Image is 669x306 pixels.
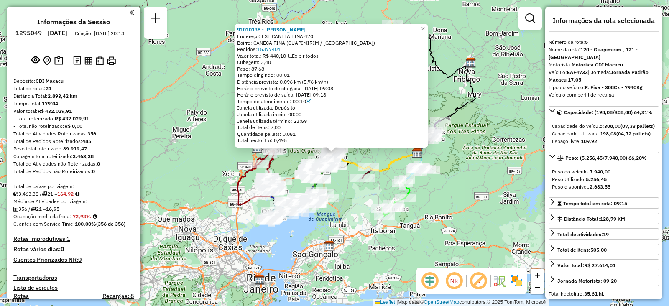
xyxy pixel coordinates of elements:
a: Tempo total em rota: 09:15 [549,197,659,209]
div: - Total roteirizado: [13,115,134,122]
a: Total de itens:505,00 [549,244,659,255]
h4: Rotas improdutivas: [13,235,134,242]
strong: 485 [82,138,91,144]
strong: CDI Macacu [36,78,64,84]
strong: R$ 432.029,91 [38,108,72,114]
h4: Clientes Priorizados NR: [13,256,134,263]
span: Peso: (5.256,45/7.940,00) 66,20% [565,155,647,161]
a: Clique aqui para minimizar o painel [130,8,134,17]
span: Peso: 87,68 [237,66,264,72]
div: Média de Atividades por viagem: [13,198,134,205]
div: Distância prevista: 0,096 km (5,76 km/h) [237,79,426,85]
div: Capacidade do veículo: [552,122,656,130]
strong: 3.463,38 [73,153,94,159]
a: Leaflet [375,299,395,305]
img: CDI Macacu [412,148,423,159]
strong: F. Fixa - 308Cx - 7940Kg [585,84,643,90]
button: Visualizar relatório de Roteirização [83,55,94,66]
div: Total de itens: 7,00 [237,124,426,131]
h6: 1295049 - [DATE] [15,29,67,37]
a: Zoom in [531,269,544,281]
strong: R$ 432.029,91 [55,115,89,122]
h4: Rotas vários dias: [13,246,134,253]
span: | [396,299,398,305]
div: Horário previsto de saída: [DATE] 09:18 [237,92,426,98]
strong: 16,95 [46,206,59,212]
strong: 505,00 [590,247,607,253]
div: Peso: (5.256,45/7.940,00) 66,20% [549,165,659,194]
strong: 1 [67,235,70,242]
strong: 19 [603,231,609,237]
span: Exibir rótulo [468,271,488,291]
div: Horário previsto de chegada: [DATE] 09:08 [237,85,426,92]
div: Veículo com perfil de recarga [549,91,659,99]
a: Capacidade: (198,08/308,00) 64,31% [549,106,659,117]
strong: 2.683,55 [590,184,610,190]
span: Peso do veículo: [552,168,610,175]
div: Tipo do veículo: [549,84,659,91]
img: Exibir/Ocultar setores [510,274,523,288]
strong: 179:04 [42,100,58,107]
strong: 7.940,00 [590,168,610,175]
button: Imprimir Rotas [105,55,117,67]
span: Cubagem: 3,40 [237,59,271,65]
div: Quantidade pallets: 0,081 [237,131,426,138]
i: Meta Caixas/viagem: 221,80 Diferença: -56,88 [75,191,79,196]
strong: 35,61 hL [584,291,604,297]
div: Total hectolitro: 0,495 [237,137,426,144]
span: + [535,270,540,280]
strong: 164,92 [57,191,74,197]
strong: (356 de 356) [96,221,125,227]
div: 356 / 21 = [13,205,134,213]
strong: R$ 27.614,01 [584,262,615,268]
h4: Informações da Sessão [37,18,110,26]
div: Endereço: EST CANELA FINA 470 [237,33,426,40]
div: Total hectolitro: [549,290,659,298]
strong: (07,33 pallets) [620,123,655,129]
div: Valor total: R$ 440,10 [237,53,426,59]
a: Nova sessão e pesquisa [147,10,164,29]
img: CDD Niterói [324,240,335,251]
span: Clientes com Service Time: [13,221,75,227]
img: Fluxo de ruas [493,274,506,288]
a: Valor total:R$ 27.614,01 [549,259,659,270]
button: Painel de Sugestão [53,54,65,67]
strong: 5.256,45 [586,176,607,182]
div: Total de Atividades não Roteirizadas: [13,160,134,168]
a: 91010138 - [PERSON_NAME] [237,26,306,33]
i: Total de rotas [31,207,36,212]
div: Tempo de atendimento: 00:10 [237,98,426,105]
strong: 0 [78,256,82,263]
strong: 356 [87,130,96,137]
div: Cubagem total roteirizado: [13,153,134,160]
strong: 100,00% [75,221,96,227]
div: Espaço livre: [552,138,656,145]
button: Centralizar mapa no depósito ou ponto de apoio [41,54,53,67]
div: Valor total: [13,107,134,115]
div: Total de caixas por viagem: [13,183,134,190]
div: Tempo dirigindo: 00:01 [237,72,426,79]
button: Visualizar Romaneio [94,55,105,67]
strong: 120 - Guapimirim , 121 - [GEOGRAPHIC_DATA] [549,46,638,60]
div: Distância Total: [13,92,134,100]
div: Veículo: [549,69,659,84]
div: 3.463,38 / 21 = [13,190,134,198]
div: Capacidade Utilizada: [552,130,656,138]
div: Nome da rota: [549,46,659,61]
div: Map data © contributors,© 2025 TomTom, Microsoft [373,299,549,306]
span: Capacidade: (198,08/308,00) 64,31% [564,109,652,115]
a: Jornada Motorista: 09:20 [549,275,659,286]
button: Exibir sessão original [30,54,41,67]
strong: Motorista CDI Macacu [572,61,623,68]
a: Total de atividades:19 [549,228,659,240]
h4: Informações da rota selecionada [549,17,659,25]
div: Capacidade: (198,08/308,00) 64,31% [549,119,659,148]
a: 15377404 [257,46,281,52]
h4: Transportadoras [13,274,134,281]
i: Total de Atividades [13,207,18,212]
div: Janela utilizada início: 00:00 [237,111,426,118]
div: Número da rota: [549,38,659,46]
div: Janela utilizada término: 23:59 [237,118,426,125]
strong: 308,00 [604,123,620,129]
strong: EAF4733 [567,69,588,75]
